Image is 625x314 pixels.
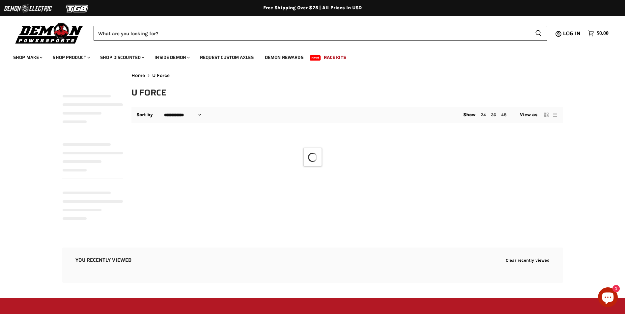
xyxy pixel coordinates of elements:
[94,26,530,41] input: Search
[152,73,170,78] span: U Force
[530,26,547,41] button: Search
[552,112,558,118] button: list view
[560,31,584,37] a: Log in
[49,248,576,283] aside: Recently viewed products
[150,51,194,64] a: Inside Demon
[563,29,581,38] span: Log in
[136,112,153,118] label: Sort by
[543,112,550,118] button: grid view
[596,287,620,309] inbox-online-store-chat: Shopify online store chat
[260,51,308,64] a: Demon Rewards
[131,87,563,98] h1: U Force
[584,29,612,38] a: $0.00
[53,2,102,15] img: TGB Logo 2
[131,73,145,78] a: Home
[131,73,563,78] nav: Breadcrumbs
[319,51,351,64] a: Race Kits
[501,112,506,117] a: 48
[8,48,607,64] ul: Main menu
[94,26,547,41] form: Product
[131,107,563,123] nav: Collection utilities
[48,51,94,64] a: Shop Product
[506,258,550,263] button: Clear recently viewed
[13,21,85,45] img: Demon Powersports
[195,51,259,64] a: Request Custom Axles
[463,112,476,118] span: Show
[95,51,148,64] a: Shop Discounted
[75,257,132,263] h2: You recently viewed
[520,112,538,118] span: View as
[597,30,609,37] span: $0.00
[491,112,496,117] a: 36
[3,2,53,15] img: Demon Electric Logo 2
[8,51,46,64] a: Shop Make
[481,112,486,117] a: 24
[310,55,321,61] span: New!
[49,5,576,11] div: Free Shipping Over $75 | All Prices In USD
